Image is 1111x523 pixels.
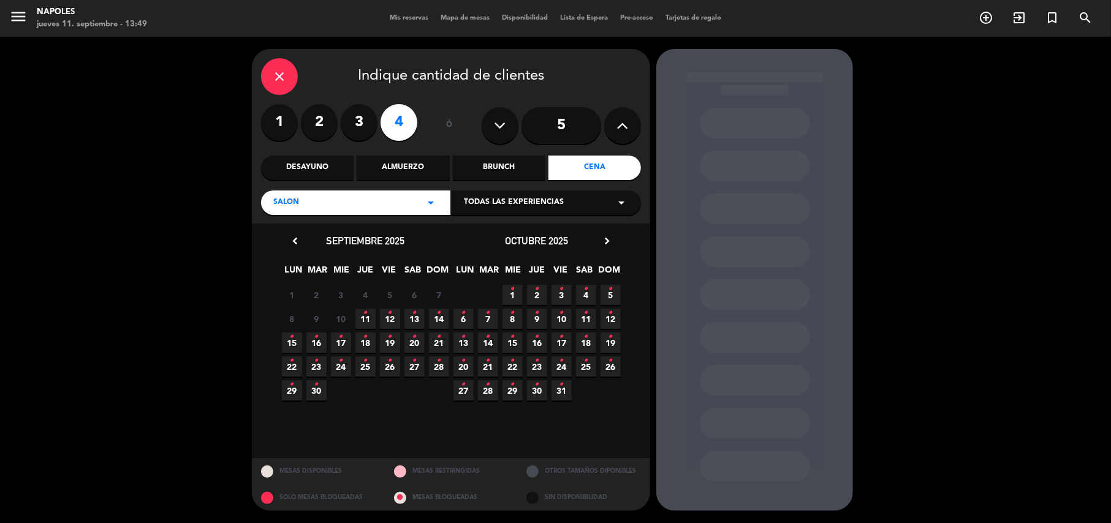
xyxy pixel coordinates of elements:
i: • [363,327,368,347]
span: 3 [331,285,351,305]
i: • [535,303,539,323]
i: • [461,303,466,323]
span: 16 [306,333,327,353]
i: • [510,375,515,394]
i: • [535,327,539,347]
i: • [290,351,294,371]
span: 2 [527,285,547,305]
span: 28 [478,380,498,401]
span: 21 [429,333,449,353]
i: • [535,351,539,371]
div: SIN DISPONIBILIDAD [517,484,650,511]
span: 9 [527,309,547,329]
span: MIE [503,263,523,283]
span: Disponibilidad [496,15,554,21]
i: • [437,303,441,323]
i: add_circle_outline [979,10,993,25]
i: chevron_right [601,235,613,247]
span: 30 [527,380,547,401]
span: Lista de Espera [554,15,614,21]
i: • [412,327,417,347]
i: • [510,351,515,371]
i: • [584,327,588,347]
div: ó [430,104,469,147]
span: 15 [282,333,302,353]
i: • [437,351,441,371]
span: 14 [478,333,498,353]
div: Napoles [37,6,147,18]
span: 31 [552,380,572,401]
i: • [486,351,490,371]
span: Pre-acceso [614,15,659,21]
i: • [584,351,588,371]
span: LUN [284,263,304,283]
span: 27 [453,380,474,401]
i: • [609,327,613,347]
span: 1 [502,285,523,305]
i: • [510,279,515,299]
i: • [412,351,417,371]
span: DOM [599,263,619,283]
span: DOM [427,263,447,283]
span: 27 [404,356,425,377]
span: 6 [404,285,425,305]
i: • [559,351,564,371]
span: 5 [380,285,400,305]
i: • [339,351,343,371]
div: OTROS TAMAÑOS DIPONIBLES [517,458,650,484]
span: 29 [502,380,523,401]
span: 7 [478,309,498,329]
span: 17 [331,333,351,353]
i: • [314,351,319,371]
span: SALON [273,197,299,209]
i: arrow_drop_down [423,195,438,210]
span: octubre 2025 [506,235,569,247]
i: • [363,351,368,371]
div: SOLO MESAS BLOQUEADAS [252,484,385,511]
span: Mapa de mesas [434,15,496,21]
span: 24 [331,356,351,377]
i: • [609,279,613,299]
span: MAR [308,263,328,283]
span: MIE [332,263,352,283]
span: 4 [576,285,596,305]
i: • [609,303,613,323]
span: JUE [527,263,547,283]
i: • [437,327,441,347]
i: • [388,351,392,371]
div: MESAS DISPONIBLES [252,458,385,484]
span: 20 [453,356,474,377]
i: • [510,327,515,347]
span: 23 [306,356,327,377]
span: 17 [552,333,572,353]
i: • [461,375,466,394]
label: 2 [301,104,338,141]
span: 26 [601,356,621,377]
span: 12 [601,309,621,329]
span: 18 [576,333,596,353]
span: 8 [282,309,302,329]
div: Desayuno [261,156,354,180]
i: arrow_drop_down [614,195,629,210]
span: 10 [552,309,572,329]
span: 20 [404,333,425,353]
span: VIE [379,263,400,283]
i: • [388,303,392,323]
i: chevron_left [289,235,301,247]
span: 26 [380,356,400,377]
label: 4 [381,104,417,141]
i: • [339,327,343,347]
span: Mis reservas [384,15,434,21]
span: 3 [552,285,572,305]
i: • [510,303,515,323]
span: 5 [601,285,621,305]
i: • [559,375,564,394]
span: 23 [527,356,547,377]
div: Cena [548,156,641,180]
span: MAR [479,263,499,283]
span: JUE [355,263,376,283]
i: • [486,375,490,394]
div: jueves 11. septiembre - 13:49 [37,18,147,31]
i: • [314,327,319,347]
span: SAB [403,263,423,283]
